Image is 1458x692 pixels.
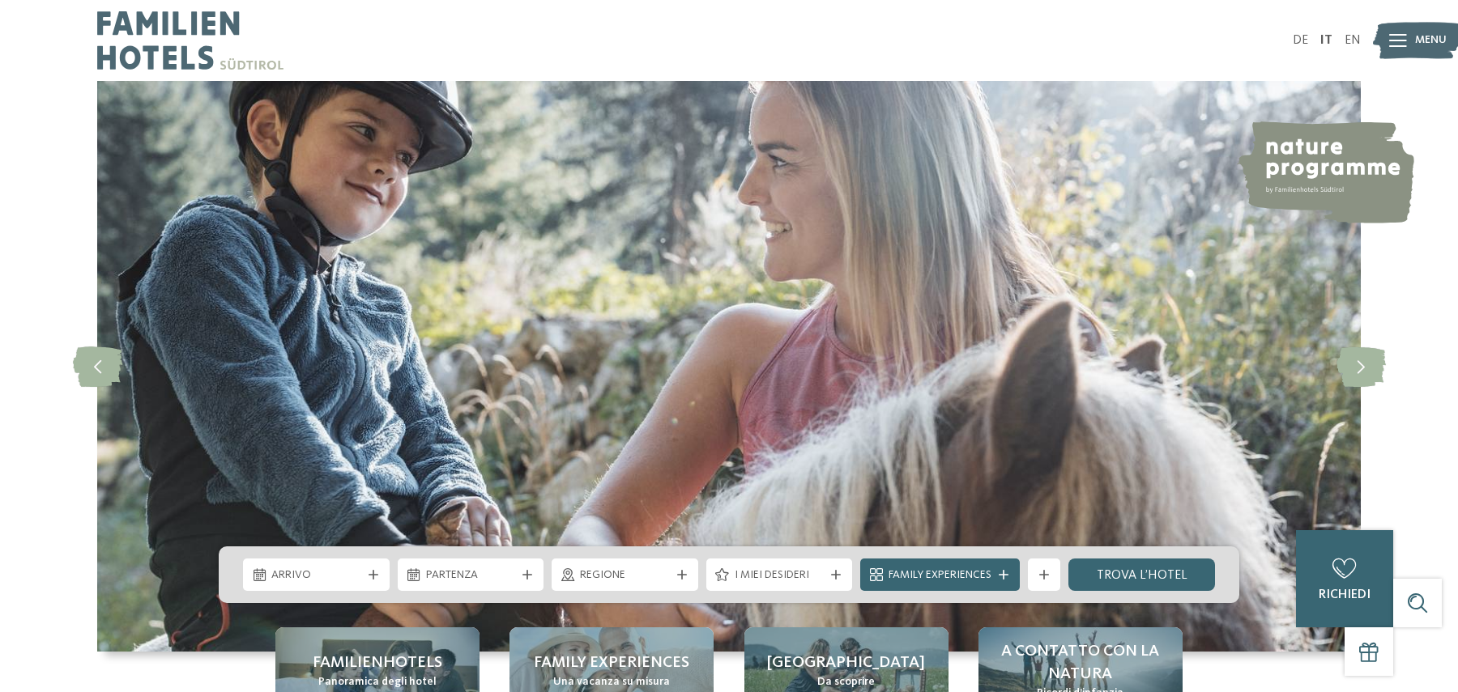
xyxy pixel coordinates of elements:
img: Family hotel Alto Adige: the happy family places! [97,81,1361,652]
span: Una vacanza su misura [553,674,670,690]
span: Regione [580,567,670,584]
span: Arrivo [271,567,361,584]
span: richiedi [1319,588,1371,601]
span: Family experiences [534,652,689,674]
a: DE [1293,34,1308,47]
a: EN [1345,34,1361,47]
span: A contatto con la natura [995,640,1166,686]
a: richiedi [1296,530,1393,627]
span: Da scoprire [817,674,875,690]
span: Panoramica degli hotel [318,674,437,690]
a: trova l’hotel [1068,558,1215,591]
span: I miei desideri [735,567,825,584]
span: Familienhotels [313,652,442,674]
span: Partenza [426,567,516,584]
span: Family Experiences [889,567,991,584]
span: Menu [1415,32,1447,49]
img: nature programme by Familienhotels Südtirol [1236,121,1414,223]
a: IT [1320,34,1332,47]
span: [GEOGRAPHIC_DATA] [767,652,925,674]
